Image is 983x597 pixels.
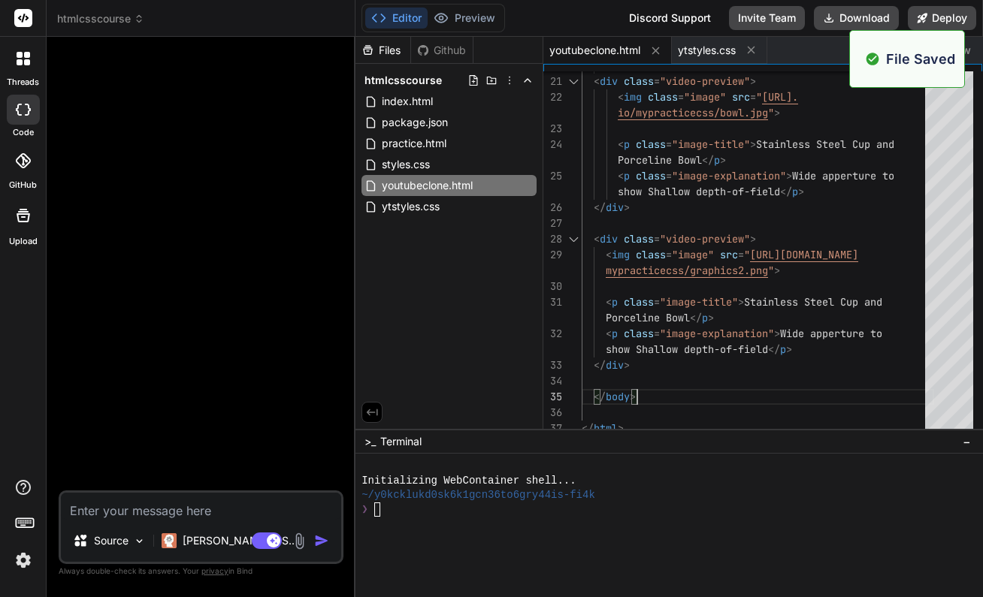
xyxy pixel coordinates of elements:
span: < [606,295,612,309]
button: − [960,430,974,454]
span: = [666,248,672,261]
span: p [624,169,630,182]
span: > [750,74,756,88]
span: "image-explanation" [660,327,774,340]
span: > [774,327,780,340]
span: = [666,169,672,182]
span: > [786,342,792,356]
span: p [714,153,720,167]
span: "image-title" [672,137,750,151]
span: p [612,327,618,340]
span: body [606,390,630,403]
label: code [13,126,34,139]
span: ytstyles.css [380,197,441,216]
span: [URL]. [762,90,798,104]
span: Initializing WebContainer shell... [361,474,576,488]
span: > [774,264,780,277]
span: </ [768,342,780,356]
img: alert [865,49,880,69]
span: ~/y0kcklukd0sk6k1gcn36to6gry44is-fi4k [361,488,595,502]
span: > [750,232,756,246]
span: "image" [672,248,714,261]
span: youtubeclone.html [380,176,474,194]
span: < [618,137,624,151]
p: Source [94,533,129,548]
span: < [606,327,612,340]
div: 24 [543,137,562,152]
span: class [636,137,666,151]
div: 32 [543,326,562,342]
span: >_ [364,434,376,449]
span: = [750,90,756,104]
div: 28 [543,231,562,247]
span: p [702,311,708,324]
p: [PERSON_NAME] 4 S.. [183,533,295,548]
span: > [624,201,630,214]
span: ❯ [361,502,367,517]
button: Download [814,6,899,30]
img: icon [314,533,329,548]
span: htmlcsscourse [364,73,442,88]
div: 23 [543,121,562,137]
span: > [720,153,726,167]
span: package.json [380,113,449,131]
label: threads [7,76,39,89]
div: 31 [543,294,562,310]
span: </ [690,311,702,324]
div: 22 [543,89,562,105]
span: practice.html [380,134,448,152]
div: 34 [543,373,562,389]
span: Porceline Bowl [618,153,702,167]
img: Claude 4 Sonnet [162,533,177,548]
span: > [708,311,714,324]
span: ytstyles.css [678,43,736,58]
div: 26 [543,200,562,216]
span: = [666,137,672,151]
span: = [654,327,660,340]
span: Wide apperture to [780,327,882,340]
div: 37 [543,421,562,436]
span: </ [780,185,792,198]
span: " [744,248,750,261]
span: "video-preview" [660,232,750,246]
span: "image" [684,90,726,104]
button: Editor [365,8,428,29]
span: Stainless Steel Cup and [744,295,882,309]
label: Upload [9,235,38,248]
span: Porceline Bowl [606,311,690,324]
span: show Shallow depth-of-field [618,185,780,198]
span: = [654,295,660,309]
span: class [624,295,654,309]
span: < [594,74,600,88]
span: src [720,248,738,261]
span: class [648,90,678,104]
div: 36 [543,405,562,421]
div: Discord Support [620,6,720,30]
span: privacy [201,566,228,575]
span: > [798,185,804,198]
span: </ [594,358,606,372]
span: "image-title" [660,295,738,309]
span: styles.css [380,155,431,173]
span: src [732,90,750,104]
span: [URL][DOMAIN_NAME] [750,248,858,261]
span: Stainless Steel Cup and [756,137,894,151]
span: div [606,358,624,372]
span: = [654,74,660,88]
span: div [600,74,618,88]
span: class [624,232,654,246]
img: Pick Models [133,535,146,547]
span: > [786,169,792,182]
div: Files [355,43,410,58]
p: Always double-check its answers. Your in Bind [59,564,343,578]
span: youtubeclone.html [549,43,640,58]
img: settings [11,547,36,573]
div: 35 [543,389,562,405]
span: < [606,248,612,261]
div: Click to collapse the range. [564,74,583,89]
span: " [768,106,774,119]
span: class [636,248,666,261]
span: > [630,390,636,403]
span: > [618,421,624,435]
p: File Saved [886,49,955,69]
